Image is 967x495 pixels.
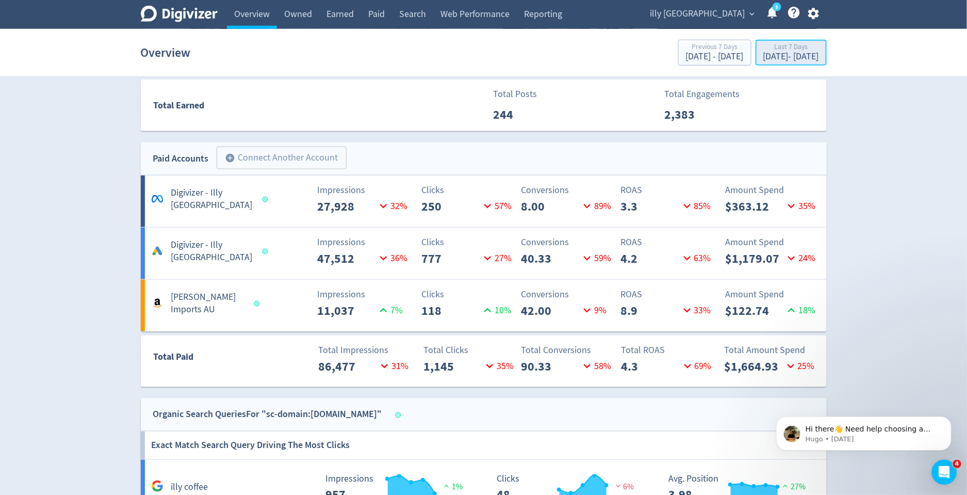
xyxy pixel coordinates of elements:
div: Last 7 Days [763,43,819,52]
a: Connect Another Account [209,148,347,169]
a: Digivizer - Illy [GEOGRAPHIC_DATA]Impressions47,51236%Clicks77727%Conversions40.3359%ROAS4.263%Am... [141,228,827,279]
p: 4.3 [621,357,681,376]
p: Conversions [521,288,614,301]
img: negative-performance.svg [613,482,624,490]
span: add_circle [225,153,236,163]
text: 5 [775,4,778,11]
p: 1,145 [423,357,483,376]
p: 59 % [580,251,611,265]
p: 85 % [680,199,711,213]
h5: [PERSON_NAME] Imports AU [171,291,244,316]
p: ROAS [621,288,714,301]
p: Conversions [521,235,614,249]
p: Impressions [317,235,411,249]
p: 27,928 [317,197,376,216]
div: [DATE] - [DATE] [763,52,819,61]
a: 5 [773,3,781,11]
p: 25 % [784,359,815,373]
p: 86,477 [318,357,378,376]
p: Clicks [421,183,515,197]
p: $122.74 [725,301,784,320]
p: Total Conversions [521,343,614,357]
p: Total Impressions [318,343,412,357]
h5: illy coffee [171,482,208,494]
p: 3.3 [621,197,680,216]
p: 33 % [680,304,711,317]
p: 777 [421,249,481,268]
a: Digivizer - Illy [GEOGRAPHIC_DATA]Impressions27,92832%Clicks25057%Conversions8.0089%ROAS3.385%Amo... [141,175,827,227]
p: Amount Spend [725,288,818,301]
p: Conversions [521,183,614,197]
span: Data last synced: 15 Oct 2025, 2:01pm (AEDT) [262,197,271,202]
p: Clicks [421,235,515,249]
p: ROAS [621,183,714,197]
p: 27 % [481,251,512,265]
p: $363.12 [725,197,784,216]
p: 8.00 [521,197,580,216]
p: 90.33 [521,357,580,376]
p: Total Clicks [423,343,517,357]
p: 58 % [580,359,611,373]
h5: Digivizer - Illy [GEOGRAPHIC_DATA] [171,187,253,212]
p: Amount Spend [725,183,818,197]
p: 35 % [784,199,815,213]
p: 244 [493,105,552,124]
span: Data last synced: 16 Oct 2025, 9:02am (AEDT) [395,412,404,418]
div: Total Paid [141,349,255,369]
h5: Digivizer - Illy [GEOGRAPHIC_DATA] [171,239,253,264]
p: 8.9 [621,301,680,320]
button: Connect Another Account [217,147,347,169]
p: 42.00 [521,301,580,320]
div: [DATE] - [DATE] [686,52,744,61]
p: $1,664.93 [725,357,784,376]
p: 4.2 [621,249,680,268]
p: Total Posts [493,87,552,101]
p: $1,179.07 [725,249,784,268]
button: illy [GEOGRAPHIC_DATA] [647,6,758,22]
span: Data last synced: 15 Oct 2025, 9:01pm (AEDT) [254,301,263,307]
p: Total Engagements [665,87,740,101]
p: 40.33 [521,249,580,268]
img: positive-performance.svg [441,482,452,490]
p: 24 % [784,251,815,265]
a: [PERSON_NAME] Imports AUImpressions11,0377%Clicks11810%Conversions42.009%ROAS8.933%Amount Spend$1... [141,280,827,331]
p: Impressions [317,183,411,197]
p: Amount Spend [725,235,818,249]
img: positive-performance.svg [780,482,791,490]
p: 89 % [580,199,611,213]
span: 4 [953,460,961,468]
p: 69 % [681,359,712,373]
div: Organic Search Queries For "sc-domain:[DOMAIN_NAME]" [153,407,382,422]
p: ROAS [621,235,714,249]
span: illy [GEOGRAPHIC_DATA] [650,6,745,22]
p: 2,383 [665,105,724,124]
p: 118 [421,301,481,320]
p: Total ROAS [621,343,715,357]
p: 9 % [580,304,607,317]
a: Total EarnedTotal Posts244Total Engagements2,383 [141,79,827,131]
p: 63 % [680,251,711,265]
span: 27% [780,482,806,492]
button: Previous 7 Days[DATE] - [DATE] [678,40,751,66]
p: 18 % [784,304,815,317]
p: Impressions [317,288,411,301]
p: 250 [421,197,481,216]
span: Data last synced: 15 Oct 2025, 9:01pm (AEDT) [262,249,271,254]
p: Total Amount Spend [725,343,818,357]
h6: Exact Match Search Query Driving The Most Clicks [151,432,350,459]
div: Previous 7 Days [686,43,744,52]
p: 35 % [483,359,514,373]
span: expand_more [748,9,757,19]
iframe: Intercom live chat [932,460,957,485]
p: 10 % [481,304,512,317]
p: Clicks [421,288,515,301]
p: 11,037 [317,301,376,320]
p: 47,512 [317,249,376,268]
span: 1% [441,482,463,492]
span: 6% [613,482,634,492]
h1: Overview [141,36,191,69]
